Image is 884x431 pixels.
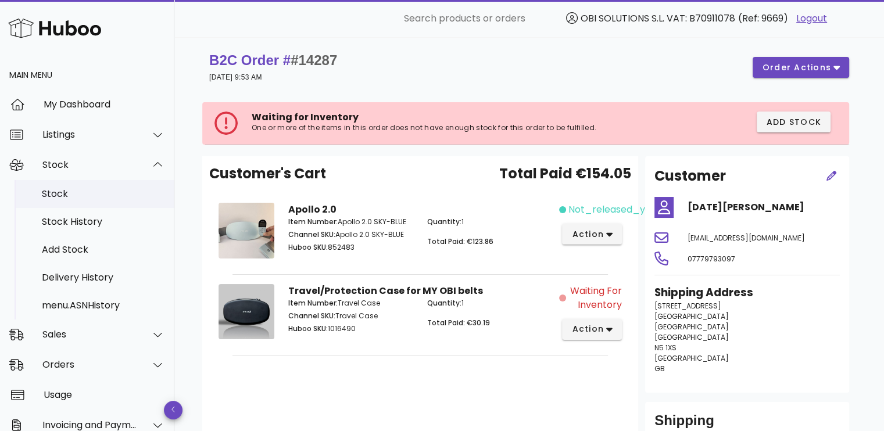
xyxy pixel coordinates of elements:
span: Customer's Cart [209,163,326,184]
span: action [571,323,604,335]
div: menu.ASNHistory [42,300,165,311]
div: Add Stock [42,244,165,255]
span: #14287 [291,52,337,68]
p: 1 [427,217,552,227]
h3: Shipping Address [654,285,840,301]
span: Item Number: [288,217,338,227]
p: One or more of the items in this order does not have enough stock for this order to be fulfilled. [252,123,648,132]
p: 852483 [288,242,413,253]
p: Travel Case [288,311,413,321]
p: Apollo 2.0 SKY-BLUE [288,217,413,227]
strong: Apollo 2.0 [288,203,337,216]
h2: Customer [654,166,726,186]
small: [DATE] 9:53 AM [209,73,262,81]
span: [EMAIL_ADDRESS][DOMAIN_NAME] [688,233,805,243]
span: Quantity: [427,298,461,308]
a: Logout [796,12,827,26]
span: Add Stock [766,116,822,128]
span: Huboo SKU: [288,324,328,333]
span: Huboo SKU: [288,242,328,252]
div: My Dashboard [44,99,165,110]
button: Add Stock [757,112,831,132]
span: [GEOGRAPHIC_DATA] [654,353,729,363]
p: Apollo 2.0 SKY-BLUE [288,229,413,240]
span: [STREET_ADDRESS] [654,301,721,311]
span: Total Paid €154.05 [499,163,631,184]
span: Channel SKU: [288,229,335,239]
span: Waiting for Inventory [252,110,359,124]
div: Delivery History [42,272,165,283]
span: not_released_yet [568,203,655,217]
span: N5 1XS [654,343,677,353]
img: Huboo Logo [8,16,101,41]
span: action [571,228,604,240]
div: Stock [42,159,137,170]
span: [GEOGRAPHIC_DATA] [654,322,729,332]
span: 07779793097 [688,254,735,264]
p: 1 [427,298,552,308]
span: Total Paid: €30.19 [427,318,490,328]
span: GB [654,364,665,373]
span: Waiting for Inventory [568,284,622,312]
div: Invoicing and Payments [42,419,137,430]
img: Product Image [219,203,274,258]
button: action [562,319,622,340]
span: Total Paid: €123.86 [427,236,493,246]
span: Quantity: [427,217,461,227]
span: OBI SOLUTIONS S.L. VAT: B70911078 [581,12,735,25]
div: Stock History [42,216,165,227]
div: Stock [42,188,165,199]
span: Item Number: [288,298,338,308]
span: order actions [762,62,832,74]
div: Listings [42,129,137,140]
button: order actions [753,57,849,78]
strong: Travel/Protection Case for MY OBI belts [288,284,483,297]
strong: B2C Order # [209,52,337,68]
span: [GEOGRAPHIC_DATA] [654,311,729,321]
span: [GEOGRAPHIC_DATA] [654,332,729,342]
span: (Ref: 9669) [738,12,788,25]
p: Travel Case [288,298,413,308]
img: Product Image [219,284,274,340]
div: Sales [42,329,137,340]
div: Orders [42,359,137,370]
p: 1016490 [288,324,413,334]
div: Usage [44,389,165,400]
span: Channel SKU: [288,311,335,321]
button: action [562,224,622,245]
h4: [DATE][PERSON_NAME] [688,200,840,214]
